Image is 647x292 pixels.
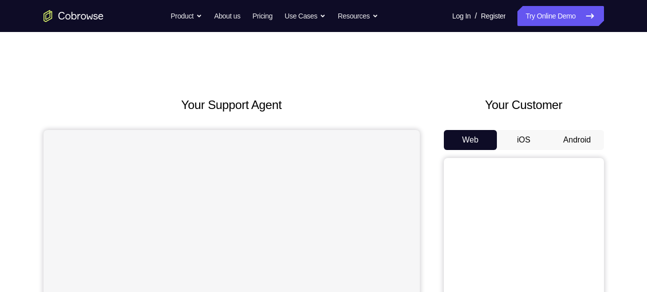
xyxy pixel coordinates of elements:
[285,6,326,26] button: Use Cases
[444,130,497,150] button: Web
[252,6,272,26] a: Pricing
[44,96,420,114] h2: Your Support Agent
[44,10,104,22] a: Go to the home page
[550,130,604,150] button: Android
[444,96,604,114] h2: Your Customer
[452,6,471,26] a: Log In
[517,6,603,26] a: Try Online Demo
[475,10,477,22] span: /
[481,6,505,26] a: Register
[214,6,240,26] a: About us
[497,130,550,150] button: iOS
[171,6,202,26] button: Product
[338,6,378,26] button: Resources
